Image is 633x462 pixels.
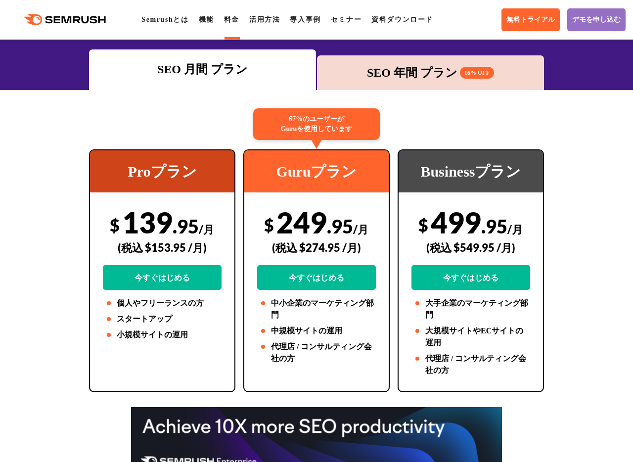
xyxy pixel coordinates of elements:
div: 249 [257,205,376,290]
div: Guruプラン [244,150,389,192]
span: 16% OFF [460,67,494,79]
a: 機能 [199,16,214,23]
span: .95 [327,215,353,237]
div: 499 [411,205,530,290]
span: $ [418,215,428,235]
div: Businessプラン [399,150,543,192]
li: 中規模サイトの運用 [257,325,376,337]
a: 今すぐはじめる [257,265,376,290]
a: 料金 [224,16,239,23]
div: SEO 年間 プラン [322,64,539,82]
span: 無料トライアル [506,15,555,24]
li: 代理店 / コンサルティング会社の方 [257,341,376,365]
div: SEO 月間 プラン [94,60,311,78]
div: (税込 $549.95 /月) [411,230,530,265]
div: Proプラン [90,150,234,192]
li: 大手企業のマーケティング部門 [411,297,530,321]
li: 中小企業のマーケティング部門 [257,297,376,321]
div: 67%のユーザーが Guruを使用しています [253,108,380,140]
a: デモを申し込む [567,8,626,31]
span: /月 [507,223,523,236]
li: スタートアップ [103,313,222,325]
a: 今すぐはじめる [411,265,530,290]
li: 個人やフリーランスの方 [103,297,222,309]
a: Semrushとは [141,16,188,23]
a: セミナー [331,16,362,23]
a: 活用方法 [249,16,280,23]
div: 139 [103,205,222,290]
span: $ [110,215,120,235]
div: (税込 $274.95 /月) [257,230,376,265]
span: .95 [481,215,507,237]
a: 今すぐはじめる [103,265,222,290]
li: 小規模サイトの運用 [103,329,222,341]
span: .95 [173,215,199,237]
a: 導入事例 [290,16,320,23]
li: 大規模サイトやECサイトの運用 [411,325,530,349]
li: 代理店 / コンサルティング会社の方 [411,353,530,376]
span: $ [264,215,274,235]
div: (税込 $153.95 /月) [103,230,222,265]
span: デモを申し込む [572,15,621,24]
a: 無料トライアル [501,8,560,31]
a: 資料ダウンロード [371,16,433,23]
span: /月 [353,223,368,236]
span: /月 [199,223,214,236]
